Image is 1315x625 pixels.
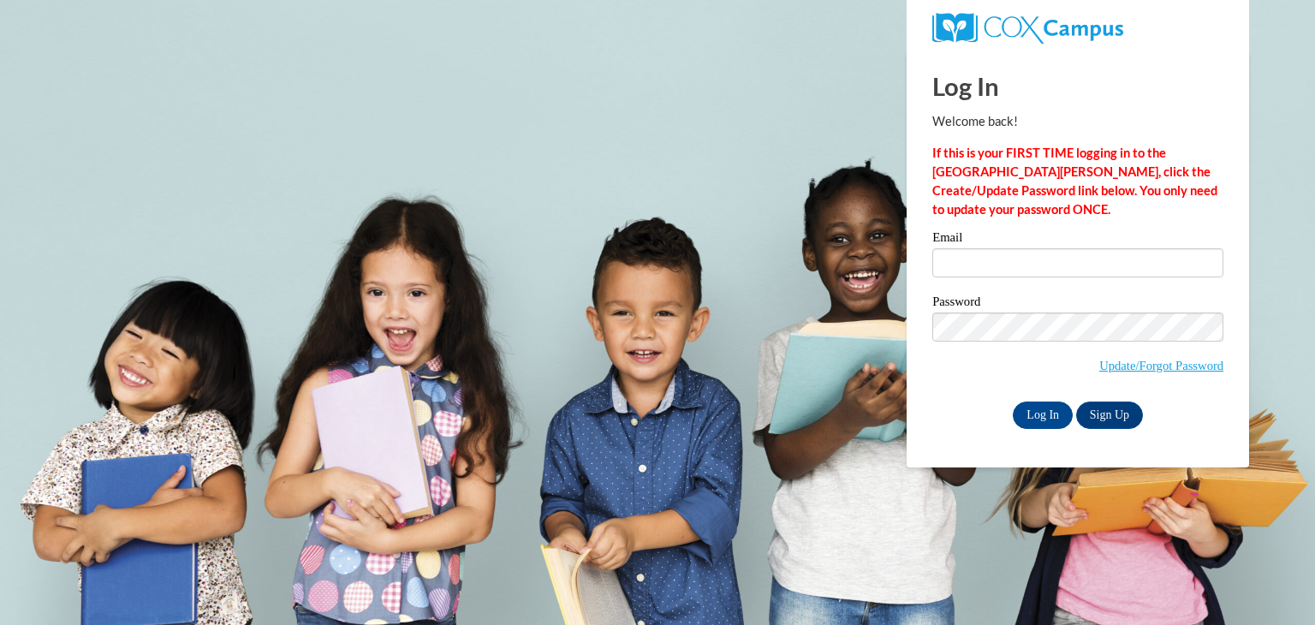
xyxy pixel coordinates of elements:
[932,146,1217,217] strong: If this is your FIRST TIME logging in to the [GEOGRAPHIC_DATA][PERSON_NAME], click the Create/Upd...
[932,295,1223,312] label: Password
[1099,359,1223,372] a: Update/Forgot Password
[932,20,1123,34] a: COX Campus
[1076,402,1143,429] a: Sign Up
[932,112,1223,131] p: Welcome back!
[1013,402,1073,429] input: Log In
[932,68,1223,104] h1: Log In
[932,231,1223,248] label: Email
[932,13,1123,44] img: COX Campus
